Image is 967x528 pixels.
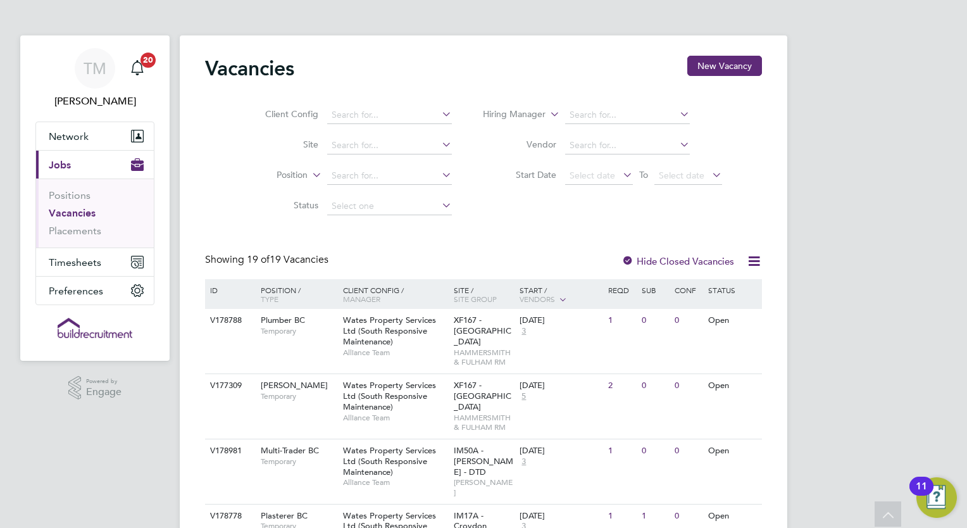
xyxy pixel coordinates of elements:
[35,318,154,338] a: Go to home page
[520,380,602,391] div: [DATE]
[605,505,638,528] div: 1
[516,279,605,311] div: Start /
[916,477,957,518] button: Open Resource Center, 11 new notifications
[251,279,340,310] div: Position /
[140,53,156,68] span: 20
[565,137,690,154] input: Search for...
[327,198,452,215] input: Select one
[671,309,704,332] div: 0
[36,151,154,179] button: Jobs
[454,294,497,304] span: Site Group
[454,477,514,497] span: [PERSON_NAME]
[49,159,71,171] span: Jobs
[49,225,101,237] a: Placements
[246,108,318,120] label: Client Config
[659,170,704,181] span: Select date
[520,294,555,304] span: Vendors
[261,510,308,521] span: Plasterer BC
[58,318,132,338] img: buildrec-logo-retina.png
[473,108,546,121] label: Hiring Manager
[261,445,319,456] span: Multi-Trader BC
[246,199,318,211] label: Status
[520,446,602,456] div: [DATE]
[671,439,704,463] div: 0
[36,179,154,248] div: Jobs
[327,167,452,185] input: Search for...
[705,279,760,301] div: Status
[207,505,251,528] div: V178778
[207,439,251,463] div: V178981
[605,439,638,463] div: 1
[68,376,122,400] a: Powered byEngage
[246,139,318,150] label: Site
[343,348,447,358] span: Alliance Team
[520,326,528,337] span: 3
[565,106,690,124] input: Search for...
[86,387,122,398] span: Engage
[605,309,638,332] div: 1
[49,285,103,297] span: Preferences
[35,48,154,109] a: TM[PERSON_NAME]
[639,505,671,528] div: 1
[86,376,122,387] span: Powered by
[327,137,452,154] input: Search for...
[621,255,734,267] label: Hide Closed Vacancies
[639,374,671,398] div: 0
[247,253,328,266] span: 19 Vacancies
[36,248,154,276] button: Timesheets
[207,374,251,398] div: V177309
[483,139,556,150] label: Vendor
[49,256,101,268] span: Timesheets
[705,374,760,398] div: Open
[340,279,451,310] div: Client Config /
[327,106,452,124] input: Search for...
[235,169,308,182] label: Position
[520,315,602,326] div: [DATE]
[671,505,704,528] div: 0
[520,511,602,522] div: [DATE]
[125,48,150,89] a: 20
[49,130,89,142] span: Network
[36,277,154,305] button: Preferences
[343,294,380,304] span: Manager
[520,456,528,467] span: 3
[261,456,337,467] span: Temporary
[36,122,154,150] button: Network
[343,445,436,477] span: Wates Property Services Ltd (South Responsive Maintenance)
[205,253,331,267] div: Showing
[705,439,760,463] div: Open
[671,374,704,398] div: 0
[705,505,760,528] div: Open
[605,279,638,301] div: Reqd
[705,309,760,332] div: Open
[454,413,514,432] span: HAMMERSMITH & FULHAM RM
[20,35,170,361] nav: Main navigation
[687,56,762,76] button: New Vacancy
[261,294,278,304] span: Type
[205,56,294,81] h2: Vacancies
[454,348,514,367] span: HAMMERSMITH & FULHAM RM
[343,380,436,412] span: Wates Property Services Ltd (South Responsive Maintenance)
[454,445,513,477] span: IM50A - [PERSON_NAME] - DTD
[49,207,96,219] a: Vacancies
[639,439,671,463] div: 0
[635,167,652,183] span: To
[207,309,251,332] div: V178788
[247,253,270,266] span: 19 of
[49,189,90,201] a: Positions
[916,486,927,503] div: 11
[639,309,671,332] div: 0
[454,315,511,347] span: XF167 - [GEOGRAPHIC_DATA]
[451,279,517,310] div: Site /
[343,477,447,487] span: Alliance Team
[520,391,528,402] span: 5
[261,326,337,336] span: Temporary
[261,391,337,401] span: Temporary
[35,94,154,109] span: Tom Morgan
[343,315,436,347] span: Wates Property Services Ltd (South Responsive Maintenance)
[261,380,328,391] span: [PERSON_NAME]
[483,169,556,180] label: Start Date
[84,60,106,77] span: TM
[343,413,447,423] span: Alliance Team
[454,380,511,412] span: XF167 - [GEOGRAPHIC_DATA]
